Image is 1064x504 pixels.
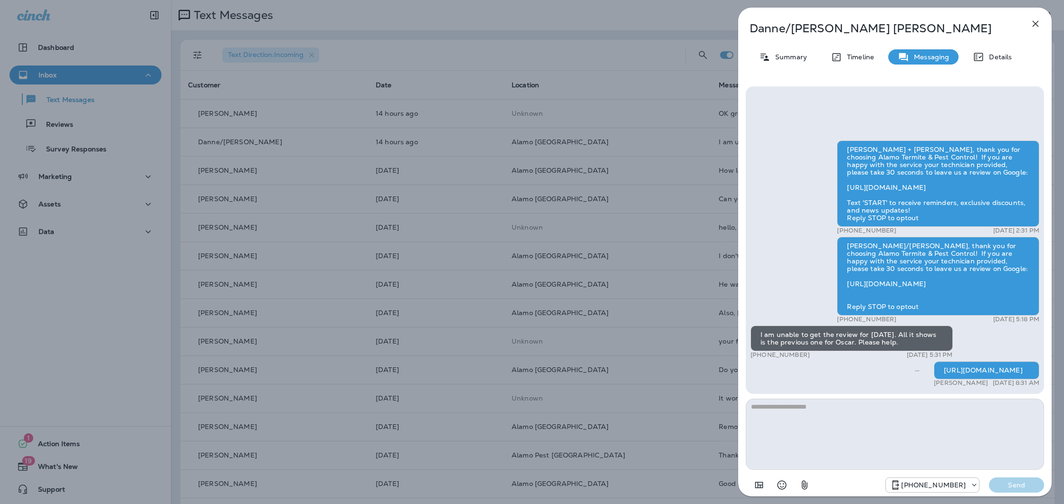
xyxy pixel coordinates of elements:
[993,379,1039,387] p: [DATE] 8:31 AM
[901,481,966,489] p: [PHONE_NUMBER]
[837,140,1039,227] div: [PERSON_NAME] + [PERSON_NAME], thank you for choosing Alamo Termite & Pest Control! If you are ha...
[772,476,791,495] button: Select an emoji
[915,365,920,374] span: Sent
[909,53,949,61] p: Messaging
[993,316,1039,323] p: [DATE] 5:18 PM
[842,53,874,61] p: Timeline
[934,361,1039,379] div: [URL][DOMAIN_NAME]
[886,479,979,491] div: +1 (817) 204-6820
[750,476,769,495] button: Add in a premade template
[770,53,807,61] p: Summary
[837,227,896,234] p: [PHONE_NUMBER]
[837,237,1039,316] div: [PERSON_NAME]/[PERSON_NAME], thank you for choosing Alamo Termite & Pest Control! If you are happ...
[750,22,1009,35] p: Danne/[PERSON_NAME] [PERSON_NAME]
[907,351,953,359] p: [DATE] 5:31 PM
[750,351,810,359] p: [PHONE_NUMBER]
[837,316,896,323] p: [PHONE_NUMBER]
[993,227,1039,234] p: [DATE] 2:31 PM
[934,379,988,387] p: [PERSON_NAME]
[750,326,953,351] div: I am unable to get the review for [DATE]. All it shows is the previous one for Oscar. Please help.
[984,53,1012,61] p: Details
